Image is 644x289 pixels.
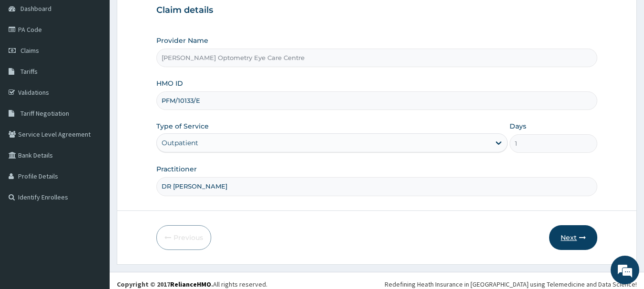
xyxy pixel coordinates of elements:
a: RelianceHMO [170,280,211,289]
span: Claims [20,46,39,55]
input: Enter Name [156,177,598,196]
div: Redefining Heath Insurance in [GEOGRAPHIC_DATA] using Telemedicine and Data Science! [385,279,637,289]
img: d_794563401_company_1708531726252_794563401 [18,48,39,71]
label: Days [510,121,526,131]
span: We're online! [55,85,132,181]
label: Type of Service [156,121,209,131]
div: Chat with us now [50,53,160,66]
label: HMO ID [156,79,183,88]
h3: Claim details [156,5,598,16]
div: Minimize live chat window [156,5,179,28]
span: Dashboard [20,4,51,13]
input: Enter HMO ID [156,91,598,110]
span: Tariffs [20,67,38,76]
button: Next [549,225,597,250]
button: Previous [156,225,211,250]
div: Outpatient [162,138,198,148]
strong: Copyright © 2017 . [117,280,213,289]
textarea: Type your message and hit 'Enter' [5,190,182,223]
label: Provider Name [156,36,208,45]
label: Practitioner [156,164,197,174]
span: Tariff Negotiation [20,109,69,118]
